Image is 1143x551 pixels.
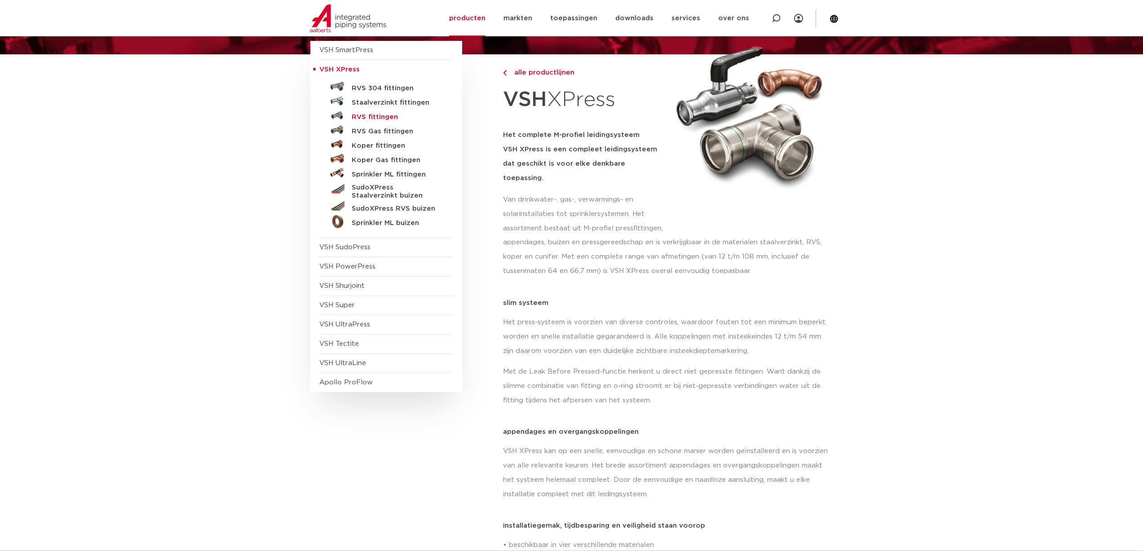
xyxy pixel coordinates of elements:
a: Apollo ProFlow [319,379,373,386]
p: appendages en overgangskoppelingen [503,428,833,435]
h5: SudoXPress Staalverzinkt buizen [352,184,441,200]
a: Koper Gas fittingen [319,151,453,166]
h5: Sprinkler ML buizen [352,219,441,227]
p: Met de Leak Before Pressed-functie herkent u direct niet gepresste fittingen. Want dankzij de sli... [503,365,833,408]
a: VSH SudoPress [319,244,371,251]
h5: RVS Gas fittingen [352,128,441,136]
a: RVS fittingen [319,108,453,123]
a: VSH Shurjoint [319,282,365,289]
h5: Staalverzinkt fittingen [352,99,441,107]
h5: Koper Gas fittingen [352,156,441,164]
span: alle productlijnen [509,69,574,76]
h5: SudoXPress RVS buizen [352,205,441,213]
a: SudoXPress Staalverzinkt buizen [319,180,453,200]
a: VSH PowerPress [319,263,375,270]
a: VSH Tectite [319,340,359,347]
a: Koper fittingen [319,137,453,151]
p: slim systeem [503,300,833,306]
h5: Koper fittingen [352,142,441,150]
a: SudoXPress RVS buizen [319,200,453,214]
a: alle productlijnen [503,67,666,78]
p: Van drinkwater-, gas-, verwarmings- en solarinstallaties tot sprinklersystemen. Het assortiment b... [503,193,666,236]
strong: VSH [503,89,547,110]
img: chevron-right.svg [503,70,507,76]
p: appendages, buizen en pressgereedschap en is verkrijgbaar in de materialen staalverzinkt, RVS, ko... [503,235,833,278]
h5: RVS fittingen [352,113,441,121]
span: VSH XPress [319,66,360,73]
h1: XPress [503,83,666,117]
a: RVS 304 fittingen [319,79,453,94]
p: installatiegemak, tijdbesparing en veiligheid staan voorop [503,522,833,529]
h5: Het complete M-profiel leidingsysteem VSH XPress is een compleet leidingsysteem dat geschikt is v... [503,128,666,185]
p: VSH XPress kan op een snelle, eenvoudige en schone manier worden geïnstalleerd en is voorzien van... [503,444,833,502]
a: Sprinkler ML buizen [319,214,453,229]
a: Sprinkler ML fittingen [319,166,453,180]
a: Staalverzinkt fittingen [319,94,453,108]
a: VSH Super [319,302,355,309]
h5: Sprinkler ML fittingen [352,171,441,179]
h5: RVS 304 fittingen [352,84,441,93]
a: VSH UltraLine [319,360,366,366]
a: VSH UltraPress [319,321,370,328]
a: VSH SmartPress [319,47,373,53]
a: RVS Gas fittingen [319,123,453,137]
p: Het press-systeem is voorzien van diverse controles, waardoor fouten tot een minimum beperkt word... [503,315,833,358]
